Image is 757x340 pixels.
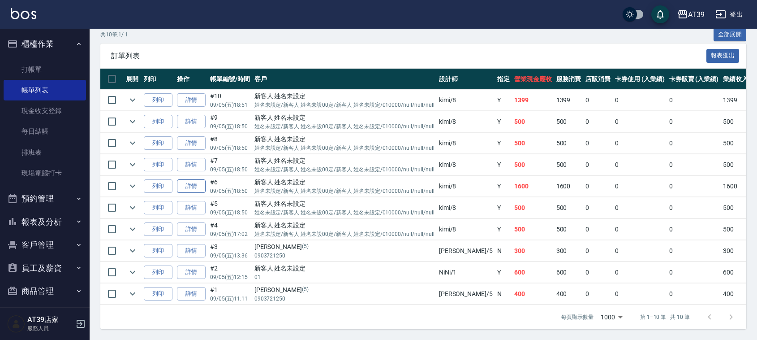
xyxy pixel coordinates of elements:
td: 500 [721,133,750,154]
td: kimi /8 [437,176,495,197]
td: 400 [512,283,554,305]
td: 0 [613,133,667,154]
div: 新客人 姓名未設定 [254,178,434,187]
a: 帳單列表 [4,80,86,100]
td: 1399 [554,90,584,111]
button: 列印 [144,244,172,258]
a: 詳情 [177,136,206,150]
a: 詳情 [177,115,206,129]
p: 09/05 (五) 18:50 [210,209,250,217]
td: 500 [512,111,554,132]
button: 列印 [144,287,172,301]
button: save [651,5,669,23]
p: 服務人員 [27,324,73,332]
td: #3 [208,240,252,262]
td: 0 [613,111,667,132]
p: 09/05 (五) 18:51 [210,101,250,109]
p: 共 10 筆, 1 / 1 [100,31,128,39]
button: 列印 [144,266,172,279]
p: 09/05 (五) 11:11 [210,295,250,303]
td: Y [495,262,512,283]
p: 每頁顯示數量 [561,313,594,321]
a: 現場電腦打卡 [4,163,86,183]
td: 0 [583,154,613,175]
p: 0903721250 [254,252,434,260]
td: 0 [667,154,721,175]
td: #9 [208,111,252,132]
td: 0 [583,262,613,283]
button: 列印 [144,222,172,236]
td: 0 [583,240,613,262]
a: 詳情 [177,287,206,301]
div: [PERSON_NAME] [254,285,434,295]
a: 詳情 [177,201,206,215]
p: 09/05 (五) 18:50 [210,187,250,195]
button: 商品管理 [4,279,86,303]
td: Y [495,219,512,240]
button: AT39 [674,5,708,24]
td: 500 [721,219,750,240]
p: 0903721250 [254,295,434,303]
p: 姓名未設定/新客人 姓名未設00定/新客人 姓名未設定/010000/null/null/null [254,101,434,109]
td: 0 [613,90,667,111]
th: 展開 [124,69,142,90]
button: 櫃檯作業 [4,32,86,56]
td: 400 [721,283,750,305]
td: #10 [208,90,252,111]
th: 卡券使用 (入業績) [613,69,667,90]
td: 500 [512,219,554,240]
th: 服務消費 [554,69,584,90]
p: 姓名未設定/新客人 姓名未設00定/新客人 姓名未設定/010000/null/null/null [254,187,434,195]
button: 客戶管理 [4,233,86,257]
p: 姓名未設定/新客人 姓名未設00定/新客人 姓名未設定/010000/null/null/null [254,144,434,152]
p: (5) [302,285,309,295]
th: 業績收入 [721,69,750,90]
td: 500 [721,197,750,218]
td: 0 [613,283,667,305]
button: 全部展開 [714,28,747,42]
p: 姓名未設定/新客人 姓名未設00定/新客人 姓名未設定/010000/null/null/null [254,230,434,238]
button: expand row [126,136,139,150]
td: 0 [613,262,667,283]
div: [PERSON_NAME] [254,242,434,252]
div: 1000 [597,305,626,329]
td: 0 [613,219,667,240]
button: 登出 [712,6,746,23]
td: 500 [721,111,750,132]
td: #2 [208,262,252,283]
td: 1600 [512,176,554,197]
td: 600 [554,262,584,283]
button: expand row [126,266,139,279]
a: 排班表 [4,142,86,163]
th: 營業現金應收 [512,69,554,90]
a: 詳情 [177,158,206,172]
button: 員工及薪資 [4,257,86,280]
td: 0 [613,240,667,262]
td: 0 [583,90,613,111]
td: 0 [613,154,667,175]
a: 詳情 [177,93,206,107]
span: 訂單列表 [111,52,706,61]
td: #1 [208,283,252,305]
td: 300 [721,240,750,262]
p: 09/05 (五) 18:50 [210,166,250,174]
button: 列印 [144,158,172,172]
th: 店販消費 [583,69,613,90]
td: 0 [667,240,721,262]
td: 0 [667,262,721,283]
td: 0 [667,219,721,240]
td: 0 [613,197,667,218]
td: Y [495,111,512,132]
div: 新客人 姓名未設定 [254,221,434,230]
img: Person [7,315,25,333]
button: 列印 [144,136,172,150]
th: 設計師 [437,69,495,90]
td: 0 [583,176,613,197]
td: 500 [554,154,584,175]
button: expand row [126,244,139,257]
td: 500 [554,219,584,240]
p: 09/05 (五) 12:15 [210,273,250,281]
td: Y [495,197,512,218]
td: 500 [512,133,554,154]
a: 現金收支登錄 [4,100,86,121]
